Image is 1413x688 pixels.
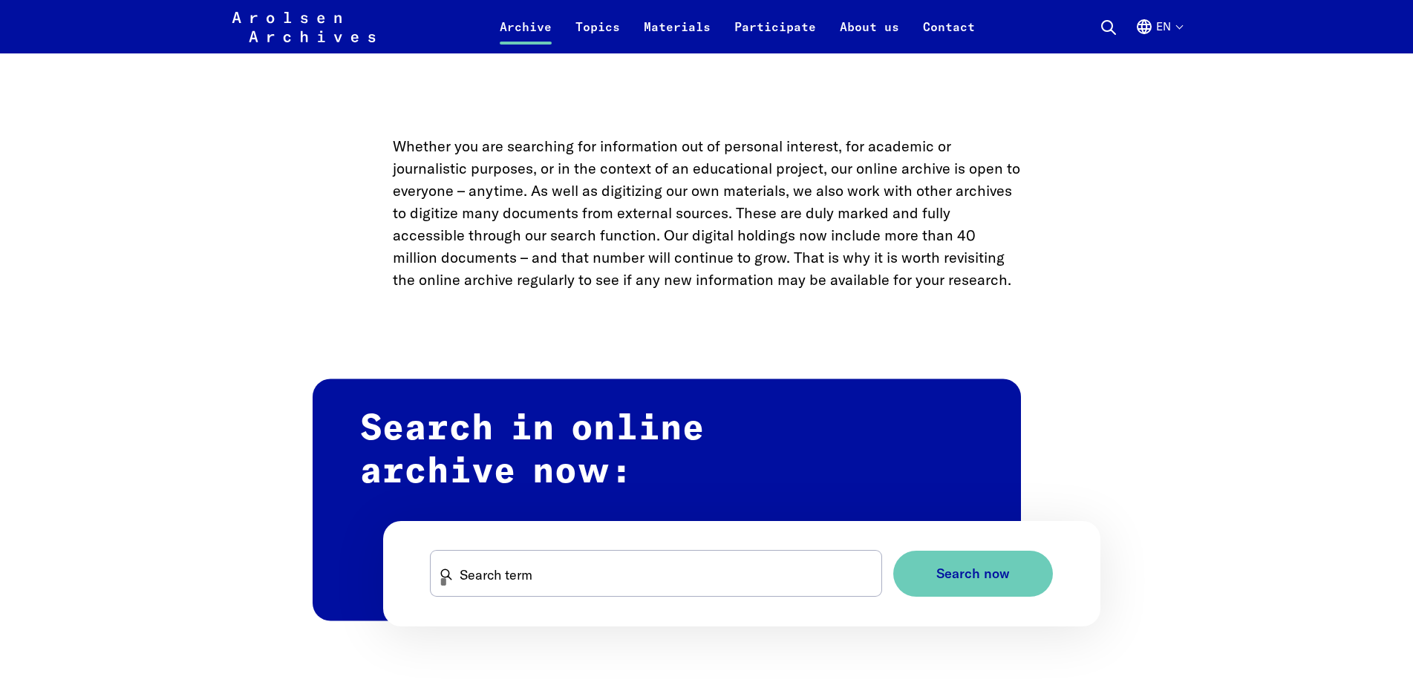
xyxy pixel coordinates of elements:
p: Whether you are searching for information out of personal interest, for academic or journalistic ... [393,135,1021,291]
a: Materials [632,18,722,53]
a: Contact [911,18,987,53]
button: Search now [893,551,1053,597]
span: Search now [936,566,1010,582]
nav: Primary [488,9,987,45]
a: About us [828,18,911,53]
a: Archive [488,18,564,53]
a: Topics [564,18,632,53]
h2: Search in online archive now: [313,379,1021,620]
button: English, language selection [1135,18,1182,53]
a: Participate [722,18,828,53]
